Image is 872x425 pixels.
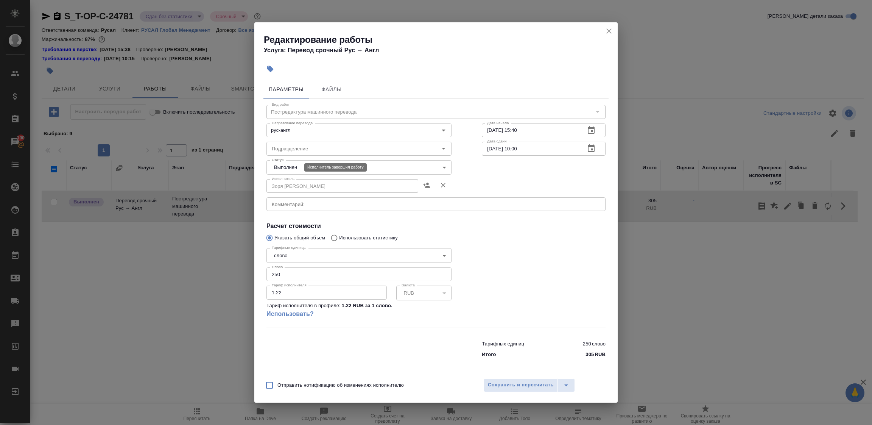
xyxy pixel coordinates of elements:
[266,222,606,231] h4: Расчет стоимости
[435,176,452,194] button: Удалить
[592,340,606,348] p: слово
[585,351,594,358] p: 305
[438,143,449,154] button: Open
[482,340,524,348] p: Тарифных единиц
[342,302,392,309] p: 1.22 RUB за 1 слово .
[488,381,554,389] span: Сохранить и пересчитать
[484,378,575,392] div: split button
[603,25,615,37] button: close
[272,164,299,170] button: Выполнен
[482,351,496,358] p: Итого
[266,160,452,175] div: Выполнен
[402,290,416,296] button: RUB
[583,340,591,348] p: 250
[484,378,558,392] button: Сохранить и пересчитать
[266,248,452,262] div: слово
[438,125,449,136] button: Open
[313,85,350,94] span: Файлы
[396,286,452,300] div: RUB
[268,85,304,94] span: Параметры
[264,46,618,55] h4: Услуга: Перевод срочный Рус → Англ
[264,34,618,46] h2: Редактирование работы
[595,351,606,358] p: RUB
[277,381,404,389] span: Отправить нотификацию об изменениях исполнителю
[266,309,452,319] a: Использовать?
[418,176,435,194] button: Назначить
[262,61,279,77] button: Добавить тэг
[272,252,290,259] button: слово
[266,302,341,309] p: Тариф исполнителя в профиле:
